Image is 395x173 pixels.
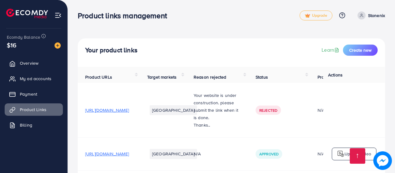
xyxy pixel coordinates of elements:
[20,91,37,97] span: Payment
[20,60,38,66] span: Overview
[194,74,226,80] span: Reason rejected
[194,121,241,129] p: Thanks..
[5,72,63,85] a: My ad accounts
[5,57,63,69] a: Overview
[368,12,385,19] p: Stonenix
[318,151,361,157] div: N/A
[328,72,343,78] span: Actions
[5,88,63,100] a: Payment
[150,149,197,159] li: [GEOGRAPHIC_DATA]
[6,9,48,18] img: logo
[85,46,138,54] h4: Your product links
[194,151,201,157] span: N/A
[150,105,197,115] li: [GEOGRAPHIC_DATA]
[373,151,392,170] img: image
[20,122,32,128] span: Billing
[85,151,129,157] span: [URL][DOMAIN_NAME]
[7,34,40,40] span: Ecomdy Balance
[345,150,371,158] p: Upload video
[259,108,277,113] span: Rejected
[318,107,361,113] div: N/A
[305,13,327,18] span: Upgrade
[7,41,16,50] span: $16
[55,12,62,19] img: menu
[85,107,129,113] span: [URL][DOMAIN_NAME]
[318,74,345,80] span: Product video
[259,151,279,157] span: Approved
[355,11,385,19] a: Stonenix
[85,74,112,80] span: Product URLs
[349,47,371,53] span: Create new
[78,11,172,20] h3: Product links management
[147,74,177,80] span: Target markets
[194,92,241,121] p: Your website is under construction. please submit the link when it is done.
[55,42,61,49] img: image
[256,74,268,80] span: Status
[343,45,378,56] button: Create new
[322,46,340,54] a: Learn
[5,119,63,131] a: Billing
[305,14,310,18] img: tick
[300,11,332,20] a: tickUpgrade
[337,150,345,158] img: logo
[20,106,46,113] span: Product Links
[5,103,63,116] a: Product Links
[20,76,51,82] span: My ad accounts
